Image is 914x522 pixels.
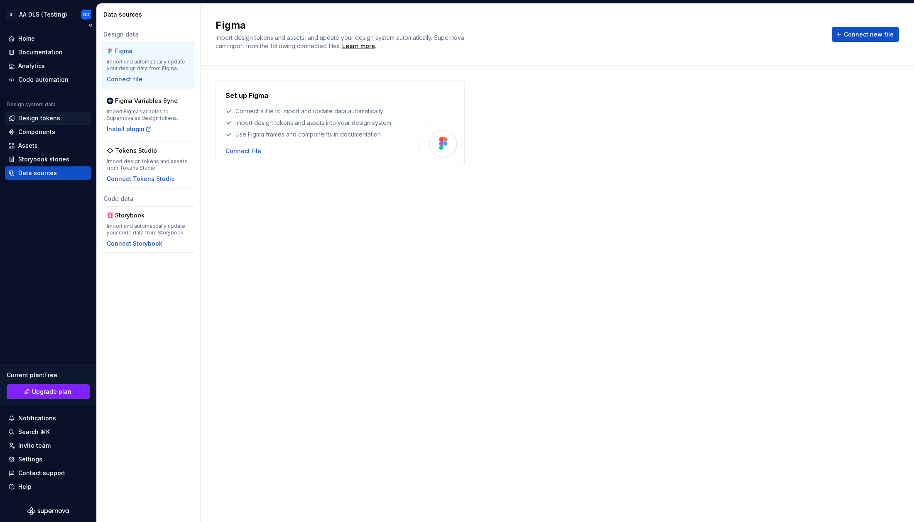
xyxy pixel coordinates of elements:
div: Notifications [18,414,56,422]
div: Import and automatically update your code data from Storybook. [107,223,190,236]
a: Assets [5,139,91,152]
div: Help [18,483,32,491]
button: Connect file [225,147,261,155]
a: Settings [5,453,91,466]
div: Analytics [18,62,45,70]
div: Code data [102,195,195,203]
a: Invite team [5,439,91,452]
a: Code automation [5,73,91,86]
button: Connect Tokens Studio [107,175,175,183]
h4: Set up Figma [225,90,268,100]
div: Storybook stories [18,155,69,163]
div: Current plan : Free [7,371,90,379]
button: Notifications [5,412,91,425]
div: Import design tokens and assets from Tokens Studio [107,158,190,171]
div: AA DLS (Testing) [19,10,67,19]
div: Home [18,34,35,43]
div: Connect a file to import and update data automatically [225,107,407,115]
div: Documentation [18,48,63,56]
div: Assets [18,141,38,150]
div: Import design tokens and assets into your design system [225,119,407,127]
div: Code automation [18,76,69,84]
a: Analytics [5,59,91,73]
span: Import design tokens and assets, and update your design system automatically. Supernova can impor... [216,34,466,49]
div: GD [83,11,90,18]
a: StorybookImport and automatically update your code data from Storybook.Connect Storybook [102,206,195,253]
div: Use Figma frames and components in documentation [225,130,407,139]
div: Design system data [7,101,56,108]
span: Connect new file [844,30,894,39]
button: Help [5,480,91,493]
a: Components [5,125,91,139]
span: Upgrade plan [32,388,71,396]
div: Design data [102,30,195,39]
div: Invite team [18,442,51,450]
div: G [6,10,16,20]
div: Data sources [103,10,197,19]
a: Design tokens [5,112,91,125]
a: Learn more [342,42,375,50]
button: Collapse sidebar [85,20,96,31]
a: Home [5,32,91,45]
div: Tokens Studio [115,146,157,155]
div: Design tokens [18,114,60,122]
button: Contact support [5,466,91,480]
div: Settings [18,455,42,463]
button: Search ⌘K [5,425,91,439]
div: Data sources [18,169,57,177]
a: Storybook stories [5,153,91,166]
button: Connect file [107,75,142,83]
button: Install plugin [107,125,152,133]
svg: Supernova Logo [27,507,69,515]
button: GAA DLS (Testing)GD [2,5,95,23]
button: Connect new file [832,27,899,42]
div: Components [18,128,55,136]
a: Upgrade plan [7,384,90,399]
div: Search ⌘K [18,428,50,436]
a: Data sources [5,166,91,180]
a: Documentation [5,46,91,59]
div: Storybook [115,211,155,220]
a: FigmaImport and automatically update your design data from Figma.Connect file [102,42,195,88]
a: Figma Variables SyncImport Figma variables to Supernova as design tokens.Install plugin [102,92,195,138]
div: Import and automatically update your design data from Figma. [107,59,190,72]
span: . [341,43,376,49]
div: Figma [115,47,155,55]
a: Tokens StudioImport design tokens and assets from Tokens StudioConnect Tokens Studio [102,141,195,188]
div: Contact support [18,469,65,477]
div: Figma Variables Sync [115,97,177,105]
div: Import Figma variables to Supernova as design tokens. [107,108,190,122]
button: Connect Storybook [107,239,162,248]
h2: Figma [216,19,822,32]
